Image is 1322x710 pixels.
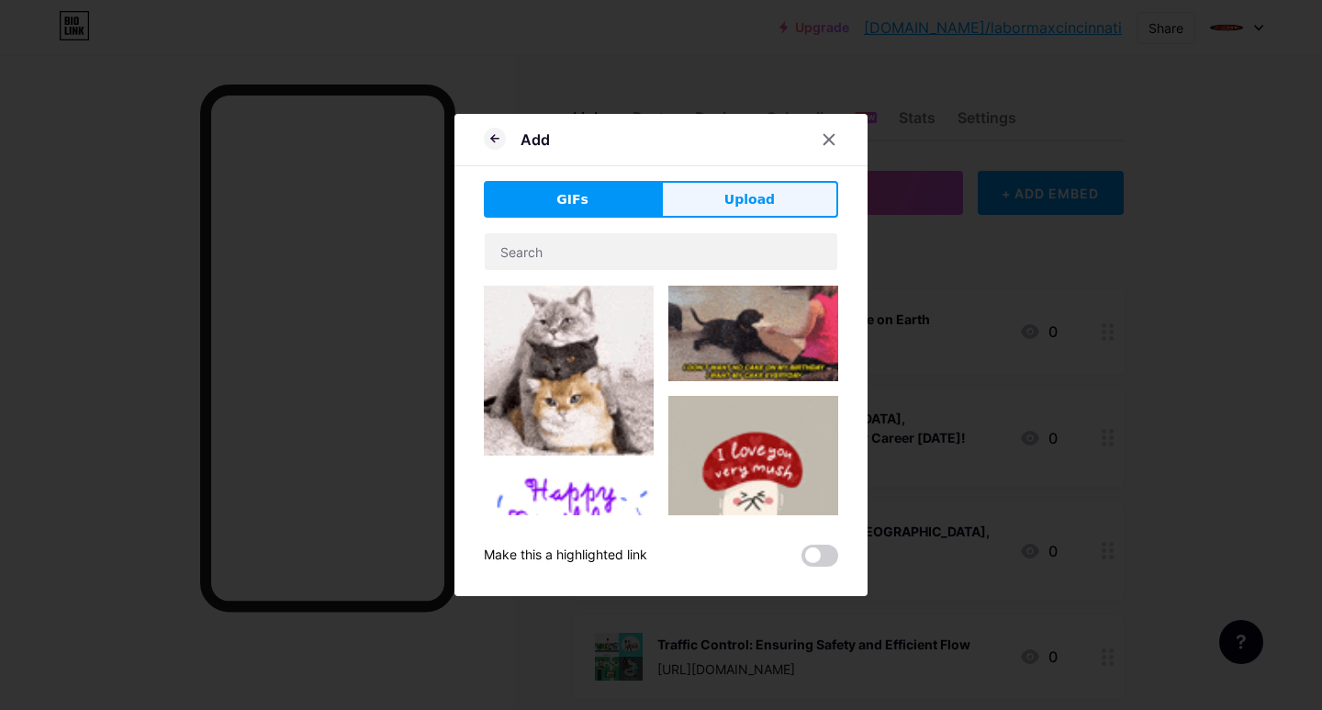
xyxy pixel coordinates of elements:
[485,233,837,270] input: Search
[484,545,647,567] div: Make this a highlighted link
[661,181,838,218] button: Upload
[668,396,838,566] img: Gihpy
[484,286,654,456] img: Gihpy
[668,286,838,381] img: Gihpy
[484,181,661,218] button: GIFs
[724,190,775,209] span: Upload
[521,129,550,151] div: Add
[556,190,588,209] span: GIFs
[484,470,654,640] img: Gihpy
